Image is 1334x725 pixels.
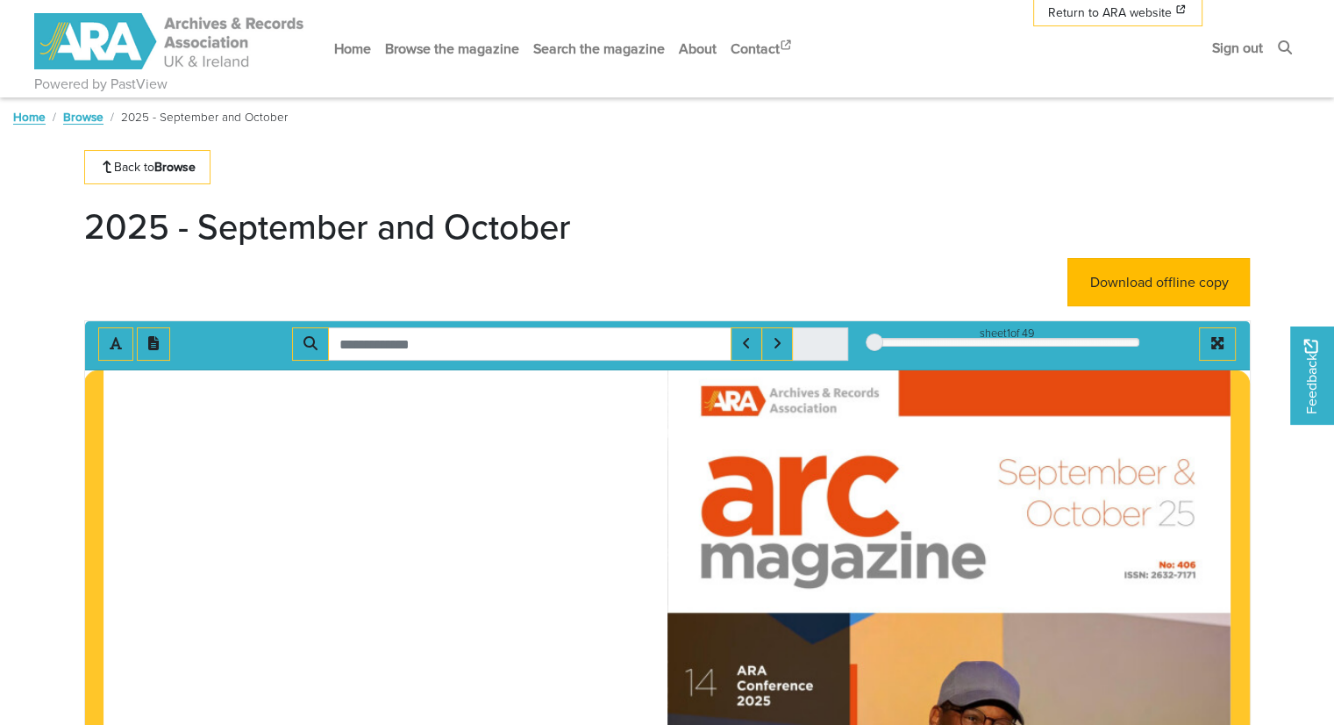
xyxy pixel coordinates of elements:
a: Browse the magazine [378,25,526,72]
a: ARA - ARC Magazine | Powered by PastView logo [34,4,306,80]
a: Home [327,25,378,72]
a: Search the magazine [526,25,672,72]
span: 1 [1007,325,1010,341]
span: Return to ARA website [1048,4,1172,22]
a: Home [13,108,46,126]
button: Previous Match [731,327,762,361]
a: Sign out [1205,25,1270,71]
button: Search [292,327,329,361]
span: 2025 - September and October [121,108,288,126]
a: Download offline copy [1067,258,1250,306]
a: Powered by PastView [34,74,168,95]
button: Next Match [761,327,793,361]
img: ARA - ARC Magazine | Powered by PastView [34,13,306,69]
a: Would you like to provide feedback? [1290,327,1334,425]
strong: Browse [154,158,196,176]
input: Search for [328,327,731,361]
div: sheet of 49 [874,325,1139,341]
a: About [672,25,724,72]
button: Toggle text selection (Alt+T) [98,327,133,361]
button: Full screen mode [1199,327,1236,361]
a: Browse [63,108,103,126]
button: Open transcription window [137,327,170,361]
h1: 2025 - September and October [84,205,571,248]
span: Feedback [1301,339,1322,413]
a: Back toBrowse [84,150,211,184]
a: Contact [724,25,801,72]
